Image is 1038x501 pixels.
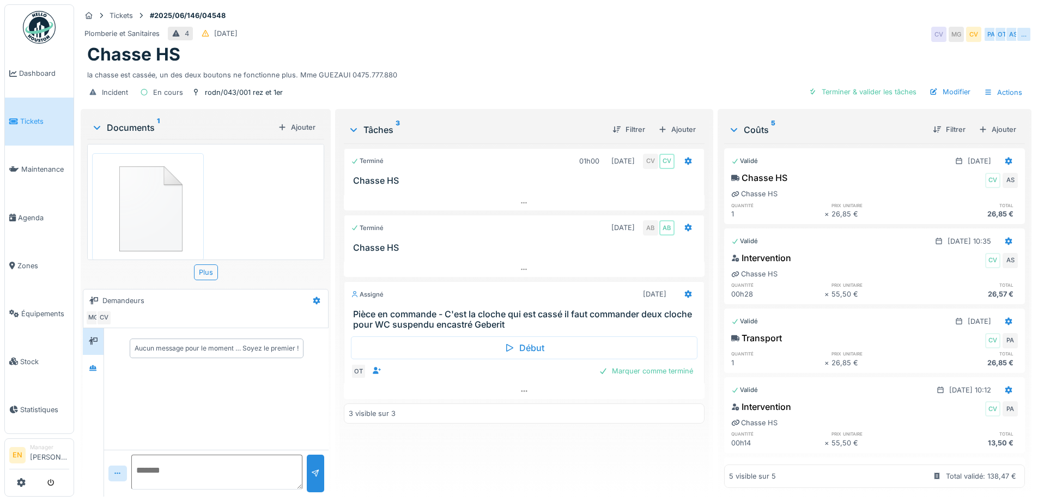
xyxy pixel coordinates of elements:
[831,438,925,448] div: 55,50 €
[30,443,69,451] div: Manager
[353,309,699,330] h3: Pièce en commande - C'est la cloche qui est cassé il faut commander deux cloche pour WC suspendu ...
[654,122,700,137] div: Ajouter
[349,408,396,419] div: 3 visible sur 3
[925,202,1018,209] h6: total
[979,84,1027,100] div: Actions
[145,10,230,21] strong: #2025/06/146/04548
[928,122,970,137] div: Filtrer
[102,87,128,98] div: Incident
[824,358,831,368] div: ×
[925,430,1018,437] h6: total
[5,337,74,385] a: Stock
[5,50,74,98] a: Dashboard
[824,289,831,299] div: ×
[1003,173,1018,188] div: AS
[831,358,925,368] div: 26,85 €
[729,471,776,481] div: 5 visible sur 5
[731,358,824,368] div: 1
[984,27,999,42] div: PA
[5,146,74,194] a: Maintenance
[731,400,791,413] div: Intervention
[974,122,1021,137] div: Ajouter
[351,156,384,166] div: Terminé
[731,350,824,357] h6: quantité
[30,443,69,467] li: [PERSON_NAME]
[5,242,74,289] a: Zones
[594,364,697,378] div: Marquer comme terminé
[731,438,824,448] div: 00h14
[1003,333,1018,348] div: PA
[353,243,699,253] h3: Chasse HS
[966,27,981,42] div: CV
[135,343,299,353] div: Aucun message pour le moment … Soyez le premier !
[110,10,133,21] div: Tickets
[731,251,791,264] div: Intervention
[153,87,183,98] div: En cours
[985,333,1000,348] div: CV
[824,438,831,448] div: ×
[1016,27,1031,42] div: …
[1003,253,1018,268] div: AS
[985,401,1000,417] div: CV
[643,289,666,299] div: [DATE]
[731,385,758,395] div: Validé
[102,295,144,306] div: Demandeurs
[95,156,201,257] img: 84750757-fdcc6f00-afbb-11ea-908a-1074b026b06b.png
[87,44,180,65] h1: Chasse HS
[731,418,778,428] div: Chasse HS
[96,310,112,325] div: CV
[729,123,924,136] div: Coûts
[731,430,824,437] h6: quantité
[731,156,758,166] div: Validé
[611,222,635,233] div: [DATE]
[1005,27,1021,42] div: AS
[87,65,1025,80] div: la chasse est cassée, un des deux boutons ne fonctionne plus. Mme GUEZAUI 0475.777.880
[731,171,787,184] div: Chasse HS
[731,202,824,209] h6: quantité
[86,310,101,325] div: MG
[643,220,658,236] div: AB
[731,317,758,326] div: Validé
[84,28,160,39] div: Plomberie et Sanitaires
[353,176,699,186] h3: Chasse HS
[17,261,69,271] span: Zones
[5,289,74,337] a: Équipements
[351,224,384,233] div: Terminé
[185,28,189,39] div: 4
[23,11,56,44] img: Badge_color-CXgf-gQk.svg
[348,123,603,136] div: Tâches
[731,237,758,246] div: Validé
[831,289,925,299] div: 55,50 €
[949,27,964,42] div: MG
[831,202,925,209] h6: prix unitaire
[931,27,946,42] div: CV
[731,289,824,299] div: 00h28
[925,289,1018,299] div: 26,57 €
[831,209,925,219] div: 26,85 €
[925,84,975,99] div: Modifier
[21,309,69,319] span: Équipements
[804,84,921,99] div: Terminer & valider les tâches
[396,123,400,136] sup: 3
[731,209,824,219] div: 1
[21,164,69,174] span: Maintenance
[925,350,1018,357] h6: total
[925,438,1018,448] div: 13,50 €
[925,358,1018,368] div: 26,85 €
[968,316,991,327] div: [DATE]
[949,385,991,395] div: [DATE] 10:12
[351,364,366,379] div: OT
[731,269,778,279] div: Chasse HS
[831,430,925,437] h6: prix unitaire
[925,281,1018,288] h6: total
[579,156,599,166] div: 01h00
[205,87,283,98] div: rodn/043/001 rez et 1er
[994,27,1010,42] div: OT
[643,154,658,169] div: CV
[274,120,320,135] div: Ajouter
[157,121,160,134] sup: 1
[9,443,69,469] a: EN Manager[PERSON_NAME]
[946,471,1016,481] div: Total validé: 138,47 €
[1003,401,1018,417] div: PA
[831,281,925,288] h6: prix unitaire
